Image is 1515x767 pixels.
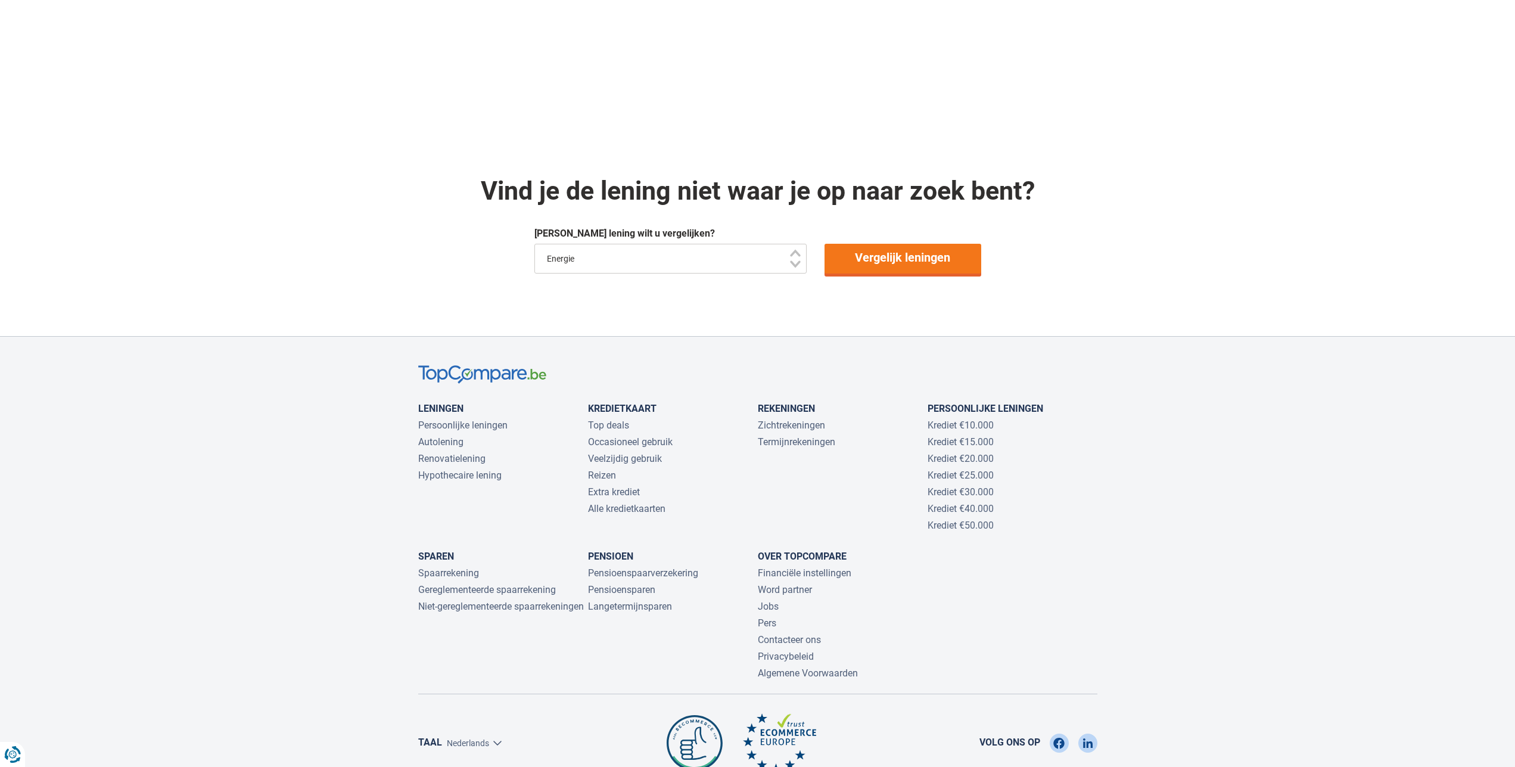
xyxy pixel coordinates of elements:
div: Vind je de lening niet waar je op naar zoek bent? [418,173,1097,209]
a: Veelzijdig gebruik [588,453,662,464]
a: Persoonlijke leningen [418,420,508,431]
a: Pensioenspaarverzekering [588,567,698,579]
a: Kredietkaart [588,403,657,414]
a: Vergelijk leningen [825,244,981,274]
img: Facebook TopCompare [1053,734,1065,753]
a: Pers [758,617,776,629]
a: Krediet €40.000 [928,503,994,514]
a: Extra krediet [588,486,640,498]
a: Langetermijnsparen [588,601,672,612]
a: Krediet €50.000 [928,520,994,531]
a: Rekeningen [758,403,815,414]
a: Alle kredietkaarten [588,503,665,514]
a: Renovatielening [418,453,486,464]
a: Persoonlijke leningen [928,403,1043,414]
a: Privacybeleid [758,651,814,662]
a: Sparen [418,551,454,562]
a: Gereglementeerde spaarrekening [418,584,556,595]
a: Krediet €15.000 [928,436,994,448]
a: Jobs [758,601,779,612]
a: Krediet €25.000 [928,470,994,481]
a: Occasioneel gebruik [588,436,673,448]
a: Contacteer ons [758,634,821,645]
a: Krediet €30.000 [928,486,994,498]
img: TopCompare [418,365,546,384]
div: [PERSON_NAME] lening wilt u vergelijken? [534,227,981,241]
span: Volg ons op [979,736,1040,750]
a: Pensioensparen [588,584,655,595]
img: LinkedIn TopCompare [1083,734,1093,753]
a: Krediet €20.000 [928,453,994,464]
a: Autolening [418,436,463,448]
a: Top deals [588,420,629,431]
a: Termijnrekeningen [758,436,835,448]
a: Spaarrekening [418,567,479,579]
a: Niet-gereglementeerde spaarrekeningen [418,601,584,612]
label: Taal [418,736,442,750]
a: Financiële instellingen [758,567,851,579]
a: Hypothecaire lening [418,470,502,481]
a: Reizen [588,470,616,481]
a: Algemene Voorwaarden [758,667,858,679]
a: Leningen [418,403,463,414]
a: Word partner [758,584,812,595]
a: Over TopCompare [758,551,847,562]
a: Pensioen [588,551,633,562]
a: Krediet €10.000 [928,420,994,431]
a: Zichtrekeningen [758,420,825,431]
